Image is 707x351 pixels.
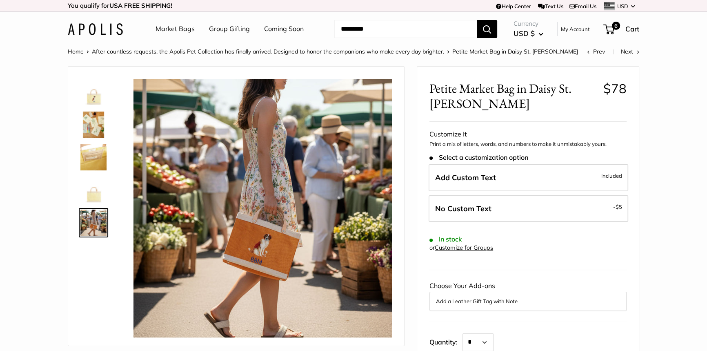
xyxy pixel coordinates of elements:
label: Leave Blank [429,195,628,222]
span: $78 [603,80,627,96]
span: No Custom Text [435,204,491,213]
label: Add Custom Text [429,164,628,191]
div: or [429,242,493,253]
a: Petite Market Bag in Daisy St. Bernard [79,143,108,172]
nav: Breadcrumb [68,46,578,57]
img: Petite Market Bag in Daisy St. Bernard [80,79,107,105]
p: Print a mix of letters, words, and numbers to make it unmistakably yours. [429,140,627,148]
img: Apolis [68,23,123,35]
a: 6 Cart [604,22,639,36]
span: Currency [514,18,543,29]
img: Petite Market Bag in Daisy St. Bernard [133,79,392,338]
img: Petite Market Bag in Daisy St. Bernard [80,177,107,203]
a: My Account [561,24,590,34]
a: Prev [587,48,605,55]
button: Add a Leather Gift Tag with Note [436,296,620,306]
button: Search [477,20,497,38]
img: Petite Market Bag in Daisy St. Bernard [80,144,107,170]
a: Market Bags [156,23,195,35]
a: Petite Market Bag in Daisy St. Bernard [79,175,108,205]
span: Add Custom Text [435,173,496,182]
div: Choose Your Add-ons [429,280,627,311]
span: Cart [625,25,639,33]
a: Petite Market Bag in Daisy St. Bernard [79,77,108,107]
a: Next [621,48,639,55]
a: description_The artist's desk in Ventura CA [79,110,108,139]
input: Search... [334,20,477,38]
a: Text Us [538,3,563,9]
span: USD $ [514,29,535,38]
span: In stock [429,235,462,243]
a: Email Us [569,3,596,9]
span: Select a customization option [429,154,528,161]
strong: USA FREE SHIPPING! [109,2,172,9]
span: Petite Market Bag in Daisy St. [PERSON_NAME] [429,81,597,111]
span: $5 [616,203,622,210]
span: Petite Market Bag in Daisy St. [PERSON_NAME] [452,48,578,55]
a: After countless requests, the Apolis Pet Collection has finally arrived. Designed to honor the co... [92,48,444,55]
span: - [613,202,622,212]
a: Petite Market Bag in Daisy St. Bernard [79,208,108,237]
span: Included [601,171,622,181]
img: description_The artist's desk in Ventura CA [80,112,107,138]
a: Group Gifting [209,23,250,35]
a: Customize for Groups [435,244,493,251]
img: Petite Market Bag in Daisy St. Bernard [80,210,107,236]
a: Coming Soon [264,23,304,35]
div: Customize It [429,128,627,141]
span: USD [617,3,628,9]
button: USD $ [514,27,543,40]
a: Home [68,48,84,55]
a: Help Center [496,3,531,9]
span: 6 [612,22,620,30]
